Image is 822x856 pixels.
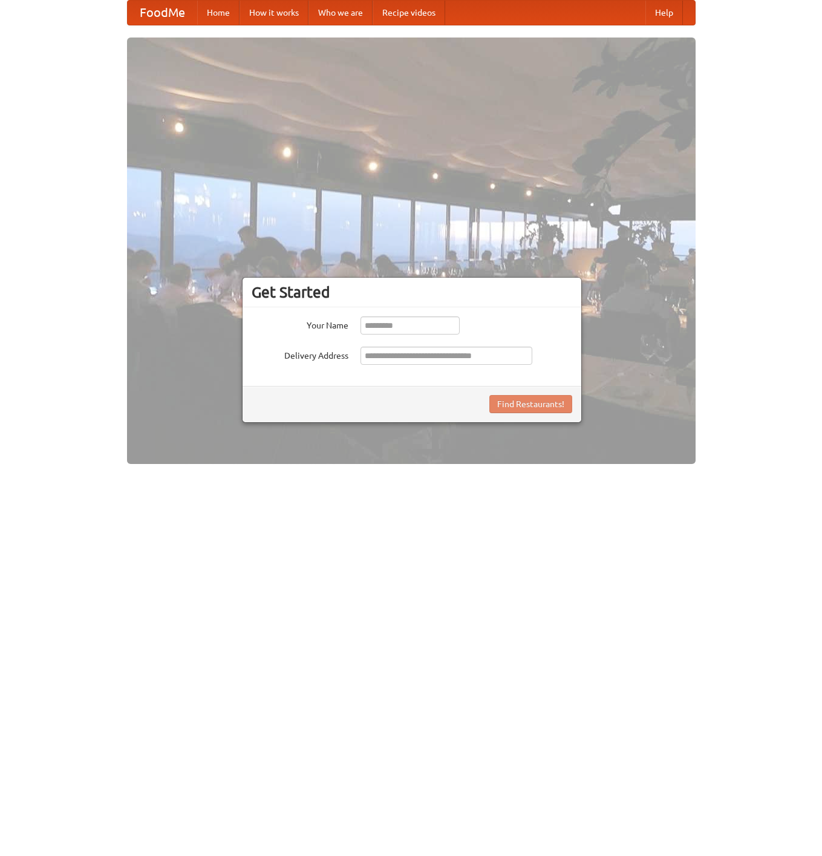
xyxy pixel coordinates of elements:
[308,1,373,25] a: Who we are
[240,1,308,25] a: How it works
[489,395,572,413] button: Find Restaurants!
[252,316,348,332] label: Your Name
[197,1,240,25] a: Home
[252,283,572,301] h3: Get Started
[252,347,348,362] label: Delivery Address
[645,1,683,25] a: Help
[373,1,445,25] a: Recipe videos
[128,1,197,25] a: FoodMe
